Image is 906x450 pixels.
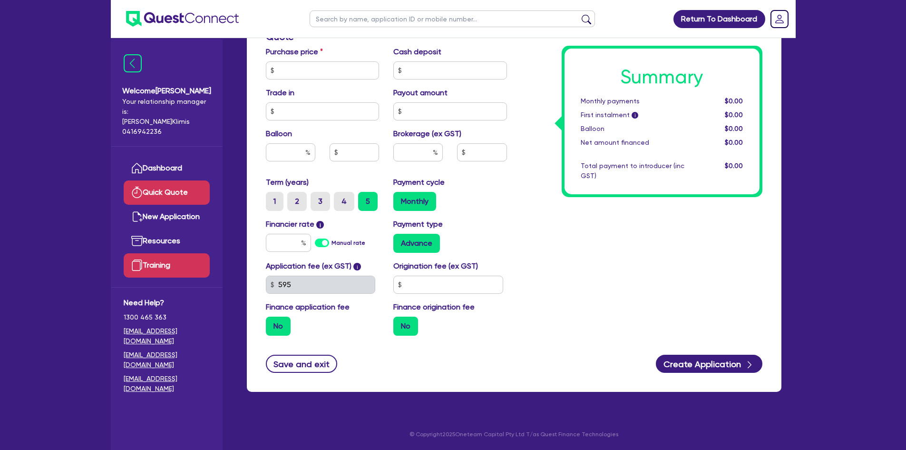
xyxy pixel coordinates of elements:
span: $0.00 [725,97,743,105]
div: Monthly payments [574,96,692,106]
img: icon-menu-close [124,54,142,72]
label: No [393,317,418,336]
label: 2 [287,192,307,211]
label: Finance application fee [266,301,350,313]
img: quick-quote [131,187,143,198]
label: Payout amount [393,87,448,99]
span: i [353,263,361,270]
label: Origination fee (ex GST) [393,260,478,272]
button: Save and exit [266,355,338,373]
label: Payment cycle [393,177,445,188]
label: Finance origination fee [393,301,475,313]
label: Trade in [266,87,294,99]
a: Quick Quote [124,180,210,205]
img: new-application [131,211,143,222]
span: i [632,112,638,119]
a: Return To Dashboard [673,10,765,28]
a: [EMAIL_ADDRESS][DOMAIN_NAME] [124,326,210,346]
a: Training [124,253,210,278]
label: Cash deposit [393,46,441,58]
span: i [316,221,324,229]
label: 3 [311,192,330,211]
a: [EMAIL_ADDRESS][DOMAIN_NAME] [124,350,210,370]
button: Create Application [656,355,762,373]
label: Monthly [393,192,436,211]
div: Net amount financed [574,138,692,148]
img: quest-connect-logo-blue [126,11,239,27]
img: training [131,260,143,271]
label: Manual rate [331,239,365,247]
label: Balloon [266,128,292,140]
label: No [266,317,291,336]
label: Advance [393,234,440,253]
div: Balloon [574,124,692,134]
a: New Application [124,205,210,229]
span: $0.00 [725,162,743,170]
label: Financier rate [266,219,324,230]
span: Welcome [PERSON_NAME] [122,85,211,97]
span: 1300 465 363 [124,312,210,322]
span: $0.00 [725,139,743,146]
span: Need Help? [124,297,210,309]
span: Your relationship manager is: [PERSON_NAME] Klimis 0416942236 [122,97,211,137]
label: Brokerage (ex GST) [393,128,461,140]
a: Resources [124,229,210,253]
label: Purchase price [266,46,323,58]
label: 5 [358,192,378,211]
a: Dropdown toggle [767,7,792,31]
img: resources [131,235,143,247]
span: $0.00 [725,111,743,119]
label: Payment type [393,219,443,230]
input: Search by name, application ID or mobile number... [310,10,595,27]
div: Total payment to introducer (inc GST) [574,161,692,181]
p: © Copyright 2025 Oneteam Capital Pty Ltd T/as Quest Finance Technologies [240,430,788,439]
label: 4 [334,192,354,211]
a: Dashboard [124,156,210,180]
label: 1 [266,192,283,211]
label: Term (years) [266,177,309,188]
div: First instalment [574,110,692,120]
span: $0.00 [725,125,743,132]
label: Application fee (ex GST) [266,260,351,272]
h1: Summary [581,66,743,89]
a: [EMAIL_ADDRESS][DOMAIN_NAME] [124,374,210,394]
